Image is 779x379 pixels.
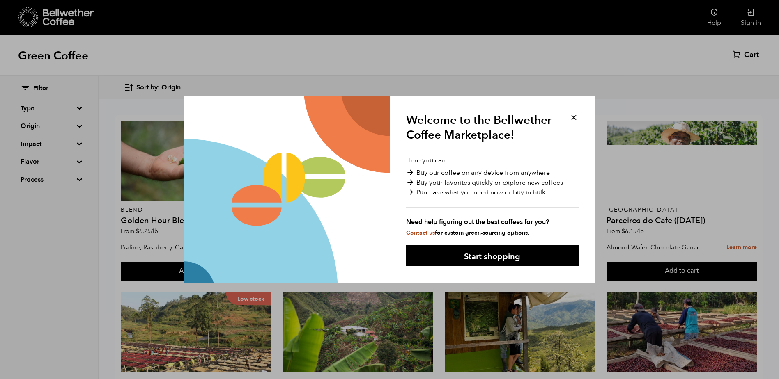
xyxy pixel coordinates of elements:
[406,178,579,187] li: Buy your favorites quickly or explore new coffees
[406,155,579,237] p: Here you can:
[406,187,579,197] li: Purchase what you need now or buy in bulk
[406,217,579,227] strong: Need help figuring out the best coffees for you?
[406,229,529,237] small: for custom green-sourcing options.
[406,245,579,266] button: Start shopping
[406,168,579,178] li: Buy our coffee on any device from anywhere
[406,113,558,149] h1: Welcome to the Bellwether Coffee Marketplace!
[406,229,435,237] a: Contact us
